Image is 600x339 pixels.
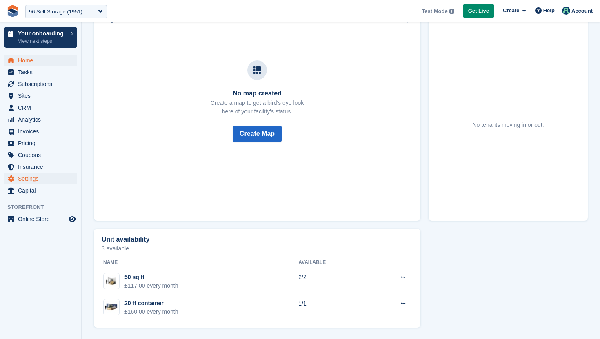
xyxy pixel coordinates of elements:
span: Storefront [7,203,81,211]
span: Coupons [18,149,67,161]
span: Subscriptions [18,78,67,90]
a: menu [4,173,77,184]
img: 50.jpg [104,275,119,287]
div: £160.00 every month [124,308,178,316]
img: stora-icon-8386f47178a22dfd0bd8f6a31ec36ba5ce8667c1dd55bd0f319d3a0aa187defe.svg [7,5,19,17]
p: View next steps [18,38,67,45]
h2: Unit availability [102,236,149,243]
img: 20.jpg [104,301,119,313]
img: Jennifer Ofodile [562,7,570,15]
span: Create [503,7,519,15]
span: Help [543,7,555,15]
p: Your onboarding [18,31,67,36]
span: Settings [18,173,67,184]
a: menu [4,55,77,66]
a: menu [4,161,77,173]
span: CRM [18,102,67,113]
div: £117.00 every month [124,281,178,290]
a: Preview store [67,214,77,224]
th: Name [102,256,298,269]
td: 2/2 [298,269,369,295]
button: Create Map [233,126,282,142]
th: Available [298,256,369,269]
div: No tenants moving in or out. [472,121,544,129]
a: menu [4,102,77,113]
span: Home [18,55,67,66]
span: Insurance [18,161,67,173]
span: Account [571,7,593,15]
span: Analytics [18,114,67,125]
span: Capital [18,185,67,196]
a: menu [4,213,77,225]
span: Get Live [468,7,489,15]
h3: No map created [211,90,304,97]
a: menu [4,66,77,78]
a: menu [4,137,77,149]
a: Your onboarding View next steps [4,27,77,48]
a: menu [4,90,77,102]
td: 1/1 [298,295,369,321]
div: 20 ft container [124,299,178,308]
a: Get Live [463,4,494,18]
span: Test Mode [422,7,447,16]
img: map-icn-33ee37083ee616e46c38cad1a60f524a97daa1e2b2c8c0bc3eb3415660979fc1.svg [253,66,261,74]
a: Map No map created Create a map to get a bird's eye lookhere of your facility's status. Create Map [94,9,420,221]
span: Tasks [18,66,67,78]
a: menu [4,185,77,196]
a: menu [4,126,77,137]
p: 3 available [102,246,413,251]
span: Sites [18,90,67,102]
span: Invoices [18,126,67,137]
span: Pricing [18,137,67,149]
a: menu [4,149,77,161]
p: Create a map to get a bird's eye look here of your facility's status. [211,99,304,116]
span: Online Store [18,213,67,225]
div: 50 sq ft [124,273,178,281]
img: icon-info-grey-7440780725fd019a000dd9b08b2336e03edf1995a4989e88bcd33f0948082b44.svg [449,9,454,14]
a: menu [4,114,77,125]
div: 96 Self Storage (1951) [29,8,82,16]
a: menu [4,78,77,90]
